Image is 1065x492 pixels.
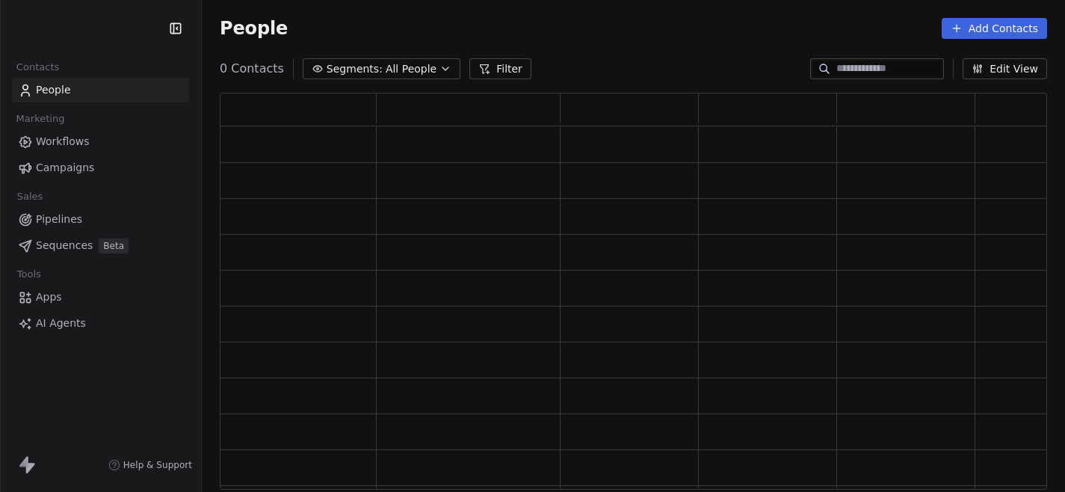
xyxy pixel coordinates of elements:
[36,82,71,98] span: People
[36,160,94,176] span: Campaigns
[123,459,192,471] span: Help & Support
[12,285,189,310] a: Apps
[36,316,86,331] span: AI Agents
[220,60,284,78] span: 0 Contacts
[36,212,82,227] span: Pipelines
[220,17,288,40] span: People
[36,289,62,305] span: Apps
[327,61,383,77] span: Segments:
[10,108,71,130] span: Marketing
[99,239,129,253] span: Beta
[942,18,1047,39] button: Add Contacts
[108,459,192,471] a: Help & Support
[10,263,47,286] span: Tools
[36,238,93,253] span: Sequences
[12,311,189,336] a: AI Agents
[12,233,189,258] a: SequencesBeta
[12,207,189,232] a: Pipelines
[469,58,531,79] button: Filter
[12,78,189,102] a: People
[36,134,90,150] span: Workflows
[12,156,189,180] a: Campaigns
[386,61,436,77] span: All People
[10,56,66,79] span: Contacts
[10,185,49,208] span: Sales
[963,58,1047,79] button: Edit View
[12,129,189,154] a: Workflows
